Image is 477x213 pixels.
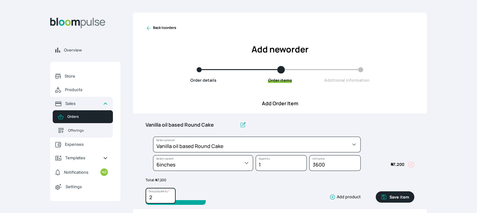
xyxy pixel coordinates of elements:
[133,100,427,107] h4: Add Order Item
[100,168,108,176] small: 142
[50,138,113,151] a: Expenses
[65,155,98,161] span: Templates
[50,43,120,57] a: Overview
[376,191,414,203] button: Save item
[65,141,108,147] span: Expenses
[50,165,113,180] a: Notifications142
[50,69,113,83] a: Store
[53,110,113,123] a: Orders
[155,177,157,182] span: ₦
[50,97,113,110] a: Sales
[50,180,113,194] a: Settings
[66,184,108,190] span: Settings
[65,73,108,79] span: Store
[155,177,166,182] span: 7,200
[327,194,361,200] button: Add product
[324,77,369,83] span: Additional information
[146,118,237,132] input: Untitled group *
[67,114,108,119] span: Orders
[65,101,98,106] span: Sales
[146,43,414,56] h2: Add new order
[268,77,292,83] span: Order items
[64,47,115,53] span: Overview
[391,161,404,167] span: 7,200
[146,177,414,183] p: Total:
[68,128,108,133] span: Offerings
[391,161,393,167] span: ₦
[50,13,120,205] aside: Sidebar
[64,169,88,175] span: Notifications
[50,83,113,97] a: Products
[53,123,113,138] a: Offerings
[190,77,216,83] span: Order details
[146,25,176,31] a: Back toorders
[65,87,108,93] span: Products
[50,18,105,28] img: Bloom Logo
[50,151,113,165] a: Templates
